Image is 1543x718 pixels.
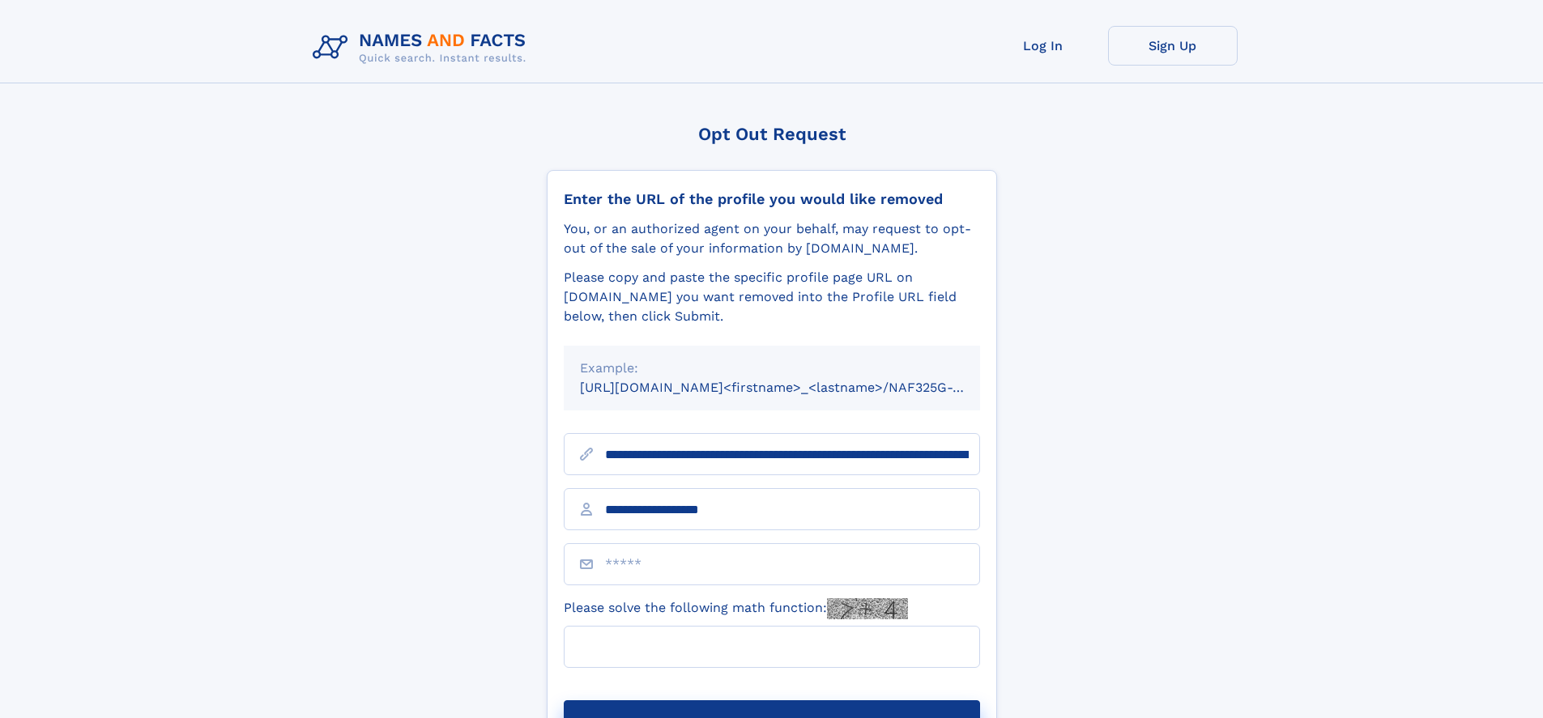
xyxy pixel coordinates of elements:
[564,598,908,619] label: Please solve the following math function:
[564,219,980,258] div: You, or an authorized agent on your behalf, may request to opt-out of the sale of your informatio...
[547,124,997,144] div: Opt Out Request
[580,359,964,378] div: Example:
[978,26,1108,66] a: Log In
[580,380,1011,395] small: [URL][DOMAIN_NAME]<firstname>_<lastname>/NAF325G-xxxxxxxx
[306,26,539,70] img: Logo Names and Facts
[564,268,980,326] div: Please copy and paste the specific profile page URL on [DOMAIN_NAME] you want removed into the Pr...
[1108,26,1238,66] a: Sign Up
[564,190,980,208] div: Enter the URL of the profile you would like removed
